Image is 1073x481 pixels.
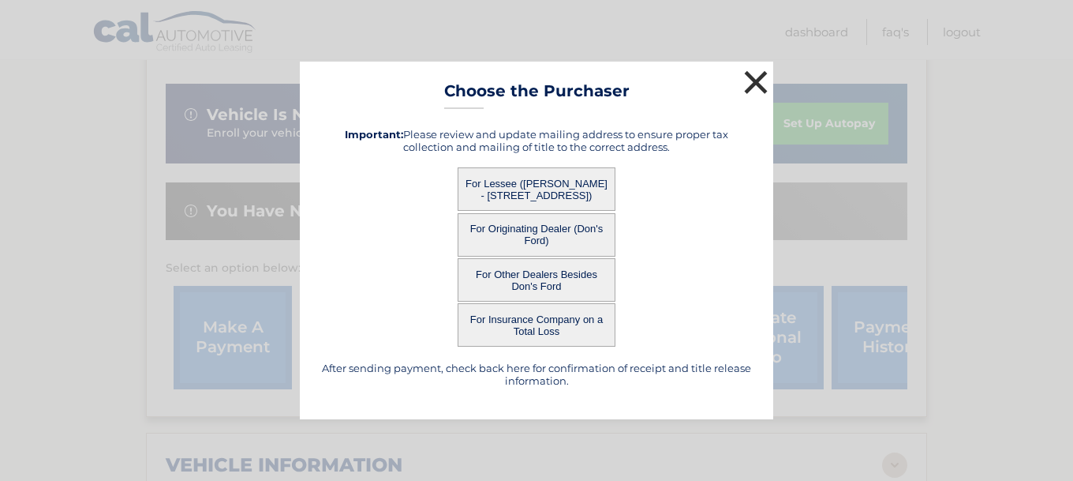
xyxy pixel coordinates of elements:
[740,66,772,98] button: ×
[458,213,615,257] button: For Originating Dealer (Don's Ford)
[444,81,630,109] h3: Choose the Purchaser
[458,303,615,347] button: For Insurance Company on a Total Loss
[320,128,753,153] h5: Please review and update mailing address to ensure proper tax collection and mailing of title to ...
[458,258,615,302] button: For Other Dealers Besides Don's Ford
[345,128,403,141] strong: Important:
[320,362,753,387] h5: After sending payment, check back here for confirmation of receipt and title release information.
[458,167,615,211] button: For Lessee ([PERSON_NAME] - [STREET_ADDRESS])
